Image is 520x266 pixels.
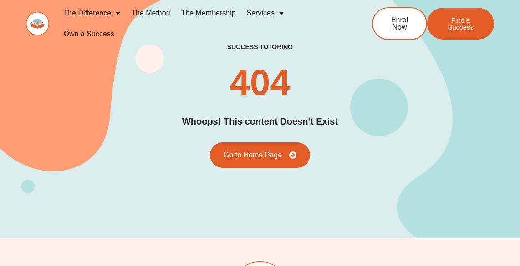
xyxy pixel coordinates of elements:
[58,3,345,45] nav: Menu
[182,115,338,129] h2: Whoops! This content Doesn’t Exist
[427,8,494,40] a: Find a Success
[176,3,241,24] a: The Membership
[58,3,126,24] a: The Difference
[387,16,413,31] span: Enrol Now
[372,7,427,40] a: Enrol Now
[210,142,310,168] a: Go to Home Page
[441,17,480,30] span: Find a Success
[126,3,175,24] a: The Method
[229,65,290,101] h2: 404
[241,3,289,24] a: Services
[224,151,282,159] span: Go to Home Page
[58,24,120,45] a: Own a Success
